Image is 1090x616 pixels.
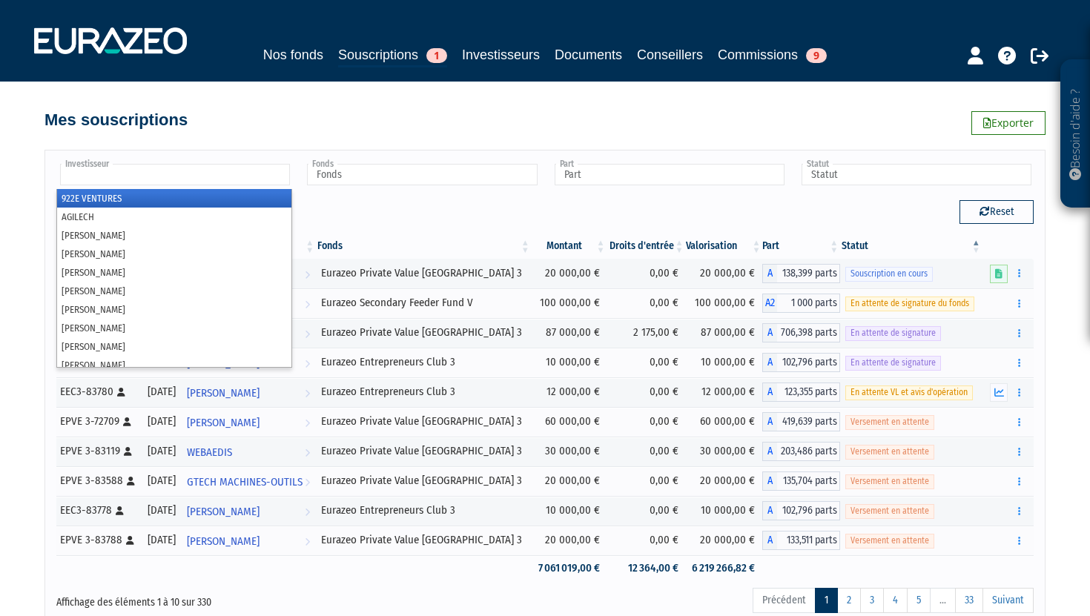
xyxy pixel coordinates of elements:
[147,473,176,489] div: [DATE]
[686,234,763,259] th: Valorisation: activer pour trier la colonne par ordre croissant
[762,531,777,550] span: A
[959,200,1034,224] button: Reset
[123,417,131,426] i: [Français] Personne physique
[845,445,934,459] span: Versement en attente
[907,588,931,613] a: 5
[555,44,622,65] a: Documents
[686,496,763,526] td: 10 000,00 €
[321,325,526,340] div: Eurazeo Private Value [GEOGRAPHIC_DATA] 3
[860,588,884,613] a: 3
[532,288,607,318] td: 100 000,00 €
[837,588,861,613] a: 2
[181,437,316,466] a: WEBAEDIS
[686,555,763,581] td: 6 219 266,82 €
[57,319,291,337] li: [PERSON_NAME]
[845,415,934,429] span: Versement en attente
[686,466,763,496] td: 20 000,00 €
[762,323,840,342] div: A - Eurazeo Private Value Europe 3
[57,189,291,208] li: 922E VENTURES
[181,377,316,407] a: [PERSON_NAME]
[762,264,840,283] div: A - Eurazeo Private Value Europe 3
[845,504,934,518] span: Versement en attente
[187,468,303,496] span: GTECH MACHINES-OUTILS
[607,437,686,466] td: 0,00 €
[305,409,310,437] i: Voir l'investisseur
[532,496,607,526] td: 10 000,00 €
[777,471,840,491] span: 135,704 parts
[187,528,260,555] span: [PERSON_NAME]
[686,348,763,377] td: 10 000,00 €
[845,385,973,400] span: En attente VL et avis d'opération
[845,267,933,281] span: Souscription en cours
[762,353,777,372] span: A
[686,318,763,348] td: 87 000,00 €
[532,466,607,496] td: 20 000,00 €
[147,503,176,518] div: [DATE]
[532,259,607,288] td: 20 000,00 €
[762,531,840,550] div: A - Eurazeo Private Value Europe 3
[57,300,291,319] li: [PERSON_NAME]
[607,526,686,555] td: 0,00 €
[607,555,686,581] td: 12 364,00 €
[181,466,316,496] a: GTECH MACHINES-OUTILS
[187,498,260,526] span: [PERSON_NAME]
[56,586,451,610] div: Affichage des éléments 1 à 10 sur 330
[126,536,134,545] i: [Français] Personne physique
[532,437,607,466] td: 30 000,00 €
[686,259,763,288] td: 20 000,00 €
[777,264,840,283] span: 138,399 parts
[777,531,840,550] span: 133,511 parts
[607,234,686,259] th: Droits d'entrée: activer pour trier la colonne par ordre croissant
[607,259,686,288] td: 0,00 €
[1067,67,1084,201] p: Besoin d'aide ?
[607,407,686,437] td: 0,00 €
[57,356,291,374] li: [PERSON_NAME]
[305,320,310,348] i: Voir l'investisseur
[316,234,531,259] th: Fonds: activer pour trier la colonne par ordre croissant
[34,27,187,54] img: 1732889491-logotype_eurazeo_blanc_rvb.png
[845,326,941,340] span: En attente de signature
[845,356,941,370] span: En attente de signature
[607,288,686,318] td: 0,00 €
[116,506,124,515] i: [Français] Personne physique
[982,588,1034,613] a: Suivant
[777,412,840,431] span: 419,639 parts
[147,443,176,459] div: [DATE]
[762,234,840,259] th: Part: activer pour trier la colonne par ordre croissant
[686,377,763,407] td: 12 000,00 €
[305,261,310,288] i: Voir l'investisseur
[127,477,135,486] i: [Français] Personne physique
[806,48,827,63] span: 9
[777,353,840,372] span: 102,796 parts
[607,496,686,526] td: 0,00 €
[762,294,840,313] div: A2 - Eurazeo Secondary Feeder Fund V
[762,501,777,520] span: A
[57,282,291,300] li: [PERSON_NAME]
[718,44,827,65] a: Commissions9
[762,294,777,313] span: A2
[321,473,526,489] div: Eurazeo Private Value [GEOGRAPHIC_DATA] 3
[532,318,607,348] td: 87 000,00 €
[263,44,323,65] a: Nos fonds
[762,471,840,491] div: A - Eurazeo Private Value Europe 3
[607,348,686,377] td: 0,00 €
[532,377,607,407] td: 12 000,00 €
[532,555,607,581] td: 7 061 019,00 €
[44,111,188,129] h4: Mes souscriptions
[321,414,526,429] div: Eurazeo Private Value [GEOGRAPHIC_DATA] 3
[762,382,840,402] div: A - Eurazeo Entrepreneurs Club 3
[305,528,310,555] i: Voir l'investisseur
[462,44,540,65] a: Investisseurs
[187,380,260,407] span: [PERSON_NAME]
[124,447,132,456] i: [Français] Personne physique
[117,388,125,397] i: [Français] Personne physique
[532,526,607,555] td: 20 000,00 €
[321,384,526,400] div: Eurazeo Entrepreneurs Club 3
[57,337,291,356] li: [PERSON_NAME]
[181,496,316,526] a: [PERSON_NAME]
[60,414,136,429] div: EPVE 3-72709
[762,501,840,520] div: A - Eurazeo Entrepreneurs Club 3
[57,226,291,245] li: [PERSON_NAME]
[762,264,777,283] span: A
[686,407,763,437] td: 60 000,00 €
